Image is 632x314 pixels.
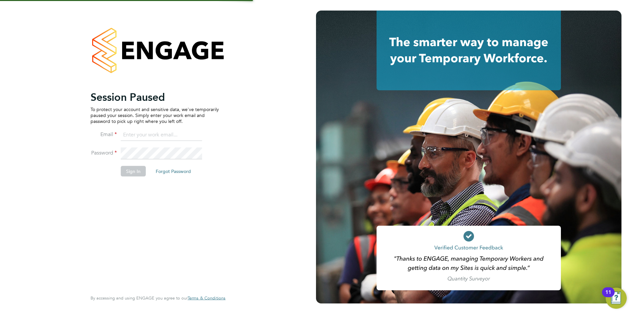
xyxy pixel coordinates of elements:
span: By accessing and using ENGAGE you agree to our [91,295,225,301]
button: Open Resource Center, 11 new notifications [606,288,627,309]
p: To protect your account and sensitive data, we've temporarily paused your session. Simply enter y... [91,106,219,124]
h2: Session Paused [91,90,219,103]
input: Enter your work email... [121,129,202,141]
label: Password [91,149,117,156]
a: Terms & Conditions [188,296,225,301]
button: Sign In [121,166,146,176]
div: 11 [605,292,611,301]
button: Forgot Password [150,166,196,176]
label: Email [91,131,117,138]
